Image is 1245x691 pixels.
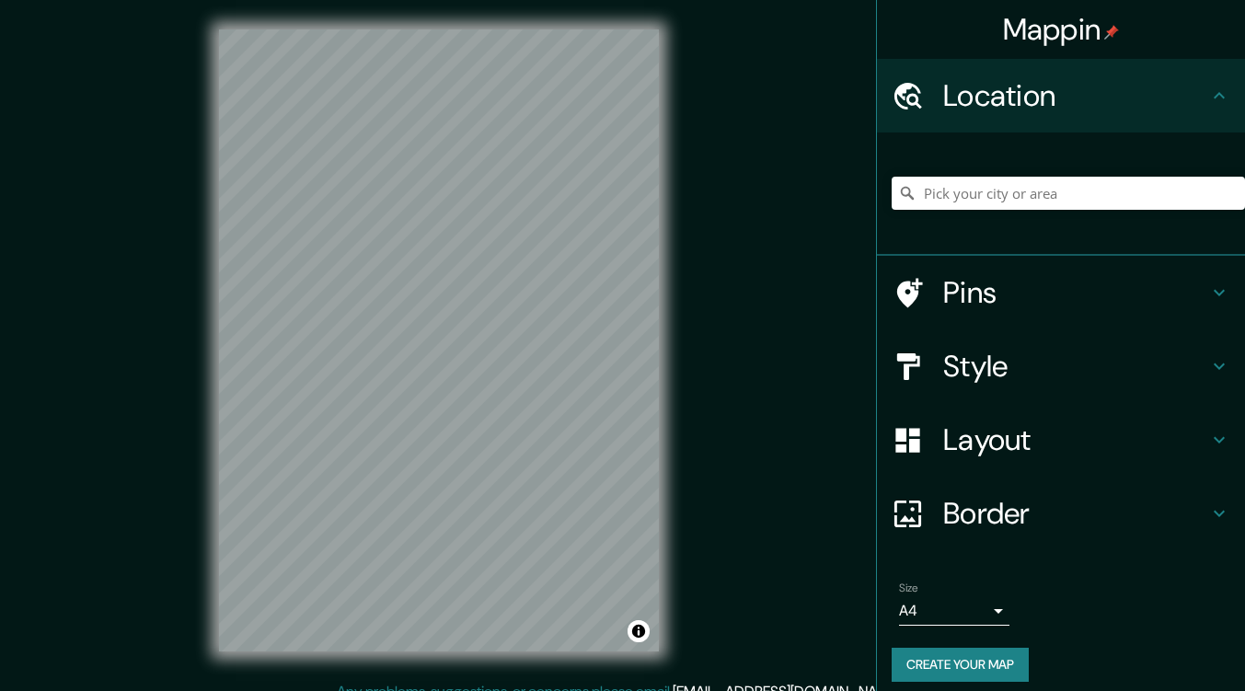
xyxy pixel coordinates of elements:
[1081,619,1225,671] iframe: Help widget launcher
[877,256,1245,329] div: Pins
[219,29,659,651] canvas: Map
[877,329,1245,403] div: Style
[892,648,1029,682] button: Create your map
[1003,11,1120,48] h4: Mappin
[877,59,1245,132] div: Location
[943,421,1208,458] h4: Layout
[899,596,1009,626] div: A4
[899,581,918,596] label: Size
[943,495,1208,532] h4: Border
[943,77,1208,114] h4: Location
[943,274,1208,311] h4: Pins
[628,620,650,642] button: Toggle attribution
[1104,25,1119,40] img: pin-icon.png
[892,177,1245,210] input: Pick your city or area
[877,403,1245,477] div: Layout
[877,477,1245,550] div: Border
[943,348,1208,385] h4: Style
